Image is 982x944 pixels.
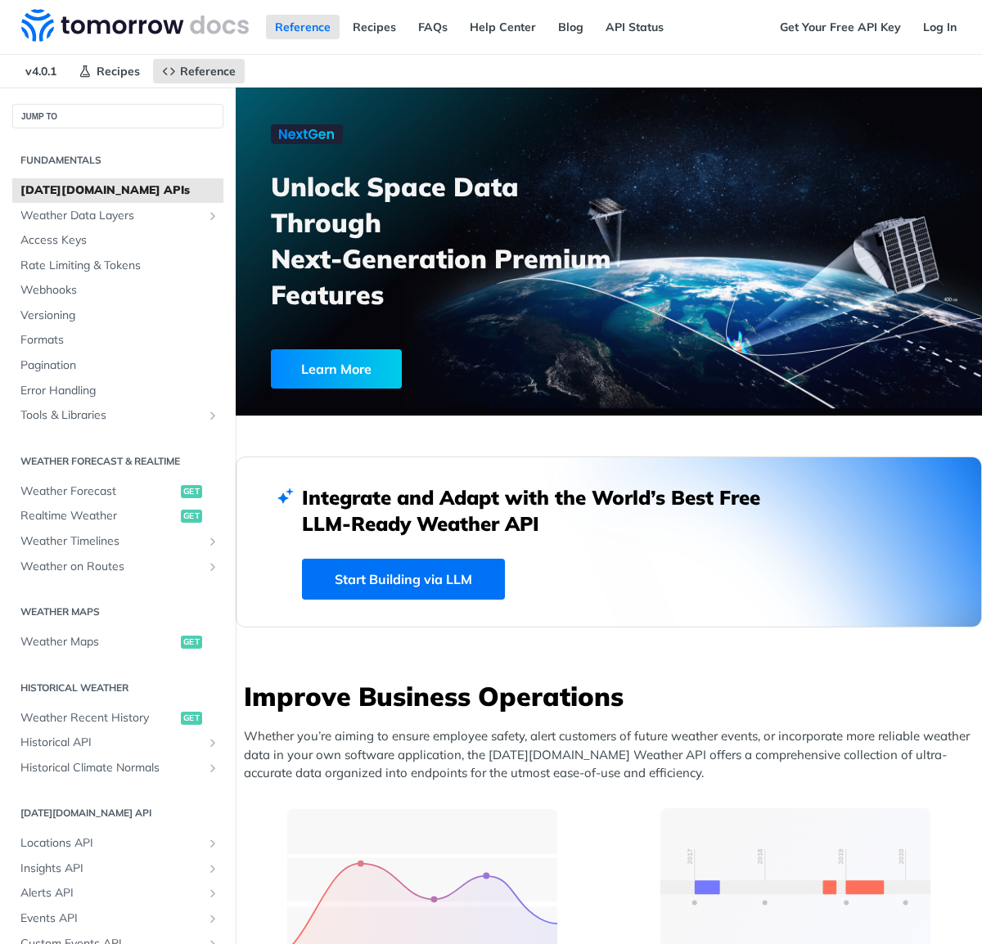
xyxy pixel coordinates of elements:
span: Webhooks [20,282,219,299]
button: Show subpages for Alerts API [206,887,219,900]
a: Learn More [271,349,556,389]
button: Show subpages for Weather Timelines [206,535,219,548]
span: Insights API [20,861,202,877]
button: Show subpages for Weather on Routes [206,560,219,573]
span: Rate Limiting & Tokens [20,258,219,274]
h3: Improve Business Operations [244,678,982,714]
a: Get Your Free API Key [771,15,910,39]
button: JUMP TO [12,104,223,128]
a: Weather Mapsget [12,630,223,654]
a: Insights APIShow subpages for Insights API [12,856,223,881]
h2: Historical Weather [12,681,223,695]
a: Tools & LibrariesShow subpages for Tools & Libraries [12,403,223,428]
a: Blog [549,15,592,39]
button: Show subpages for Weather Data Layers [206,209,219,223]
a: Realtime Weatherget [12,504,223,528]
a: Versioning [12,303,223,328]
button: Show subpages for Historical API [206,736,219,749]
a: Weather Data LayersShow subpages for Weather Data Layers [12,204,223,228]
a: Alerts APIShow subpages for Alerts API [12,881,223,906]
span: [DATE][DOMAIN_NAME] APIs [20,182,219,199]
span: Tools & Libraries [20,407,202,424]
a: Locations APIShow subpages for Locations API [12,831,223,856]
a: Start Building via LLM [302,559,505,600]
a: Help Center [461,15,545,39]
span: Weather Timelines [20,533,202,550]
a: [DATE][DOMAIN_NAME] APIs [12,178,223,203]
a: API Status [597,15,673,39]
span: get [181,485,202,498]
img: NextGen [271,124,343,144]
h2: [DATE][DOMAIN_NAME] API [12,806,223,820]
a: Reference [153,59,245,83]
span: Formats [20,332,219,348]
img: Tomorrow.io Weather API Docs [21,9,249,42]
a: FAQs [409,15,457,39]
span: Weather Maps [20,634,177,650]
button: Show subpages for Insights API [206,862,219,875]
a: Reference [266,15,340,39]
span: Error Handling [20,383,219,399]
a: Error Handling [12,379,223,403]
span: Weather Recent History [20,710,177,726]
a: Weather Forecastget [12,479,223,504]
span: Reference [180,64,236,79]
button: Show subpages for Historical Climate Normals [206,762,219,775]
span: get [181,636,202,649]
span: Weather Forecast [20,483,177,500]
span: Events API [20,910,202,927]
span: Access Keys [20,232,219,249]
a: Weather on RoutesShow subpages for Weather on Routes [12,555,223,579]
span: get [181,510,202,523]
h2: Fundamentals [12,153,223,168]
span: Pagination [20,357,219,374]
a: Webhooks [12,278,223,303]
a: Historical Climate NormalsShow subpages for Historical Climate Normals [12,756,223,780]
a: Recipes [70,59,149,83]
a: Historical APIShow subpages for Historical API [12,730,223,755]
a: Weather TimelinesShow subpages for Weather Timelines [12,529,223,554]
span: Historical Climate Normals [20,760,202,776]
span: Realtime Weather [20,508,177,524]
a: Log In [914,15,966,39]
button: Show subpages for Locations API [206,837,219,850]
span: Alerts API [20,885,202,901]
button: Show subpages for Tools & Libraries [206,409,219,422]
p: Whether you’re aiming to ensure employee safety, alert customers of future weather events, or inc... [244,727,982,783]
h3: Unlock Space Data Through Next-Generation Premium Features [271,169,627,312]
span: Locations API [20,835,202,852]
a: Recipes [344,15,405,39]
a: Pagination [12,353,223,378]
a: Access Keys [12,228,223,253]
span: get [181,712,202,725]
h2: Weather Maps [12,605,223,619]
a: Events APIShow subpages for Events API [12,906,223,931]
span: Weather on Routes [20,559,202,575]
a: Weather Recent Historyget [12,706,223,730]
a: Formats [12,328,223,353]
a: Rate Limiting & Tokens [12,254,223,278]
h2: Weather Forecast & realtime [12,454,223,469]
button: Show subpages for Events API [206,912,219,925]
span: v4.0.1 [16,59,65,83]
span: Versioning [20,308,219,324]
div: Learn More [271,349,402,389]
h2: Integrate and Adapt with the World’s Best Free LLM-Ready Weather API [302,484,785,537]
span: Weather Data Layers [20,208,202,224]
span: Recipes [97,64,140,79]
span: Historical API [20,735,202,751]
